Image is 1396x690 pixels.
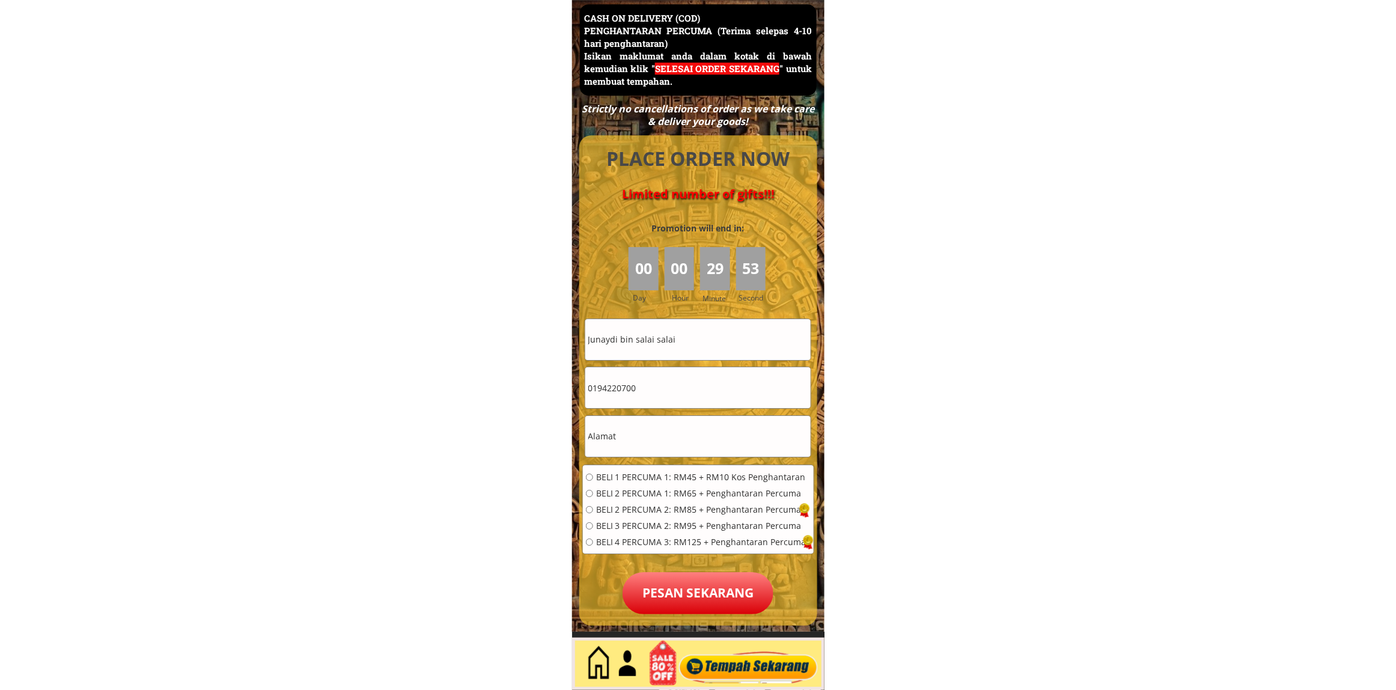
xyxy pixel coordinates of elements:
h3: Promotion will end in: [630,222,766,235]
h4: Limited number of gifts!!! [593,187,803,201]
input: Nama [585,319,811,360]
span: BELI 2 PERCUMA 2: RM85 + Penghantaran Percuma [596,505,806,514]
span: BELI 4 PERCUMA 3: RM125 + Penghantaran Percuma [596,538,806,546]
p: Pesan sekarang [623,572,773,614]
h3: CASH ON DELIVERY (COD) PENGHANTARAN PERCUMA (Terima selepas 4-10 hari penghantaran) Isikan maklum... [584,12,812,88]
input: Telefon [585,367,811,408]
h3: Hour [672,292,697,304]
span: BELI 1 PERCUMA 1: RM45 + RM10 Kos Penghantaran [596,473,806,481]
h3: Day [633,292,663,304]
div: Strictly no cancellations of order as we take care & deliver your goods! [578,103,818,128]
span: BELI 3 PERCUMA 2: RM95 + Penghantaran Percuma [596,522,806,530]
input: Alamat [585,416,811,457]
h3: Minute [703,293,729,304]
h4: PLACE ORDER NOW [593,145,803,172]
span: SELESAI ORDER SEKARANG [655,63,779,75]
h3: Second [739,292,769,304]
span: BELI 2 PERCUMA 1: RM65 + Penghantaran Percuma [596,489,806,498]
